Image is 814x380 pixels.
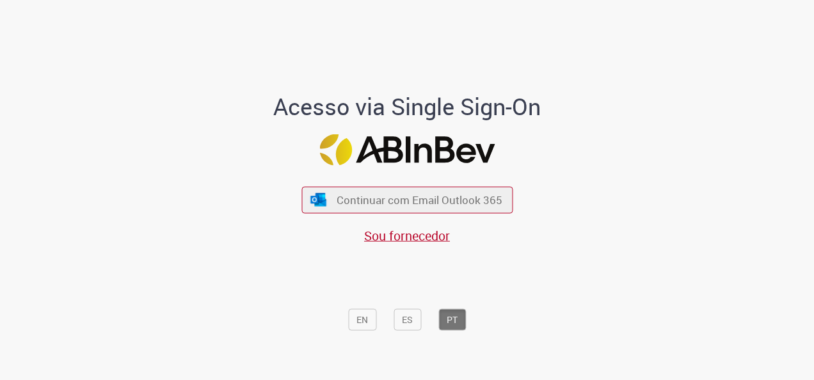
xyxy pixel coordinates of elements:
[364,226,450,244] a: Sou fornecedor
[301,187,513,213] button: ícone Azure/Microsoft 360 Continuar com Email Outlook 365
[438,308,466,330] button: PT
[310,193,328,206] img: ícone Azure/Microsoft 360
[319,134,495,166] img: Logo ABInBev
[337,193,502,207] span: Continuar com Email Outlook 365
[394,308,421,330] button: ES
[230,93,585,119] h1: Acesso via Single Sign-On
[348,308,376,330] button: EN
